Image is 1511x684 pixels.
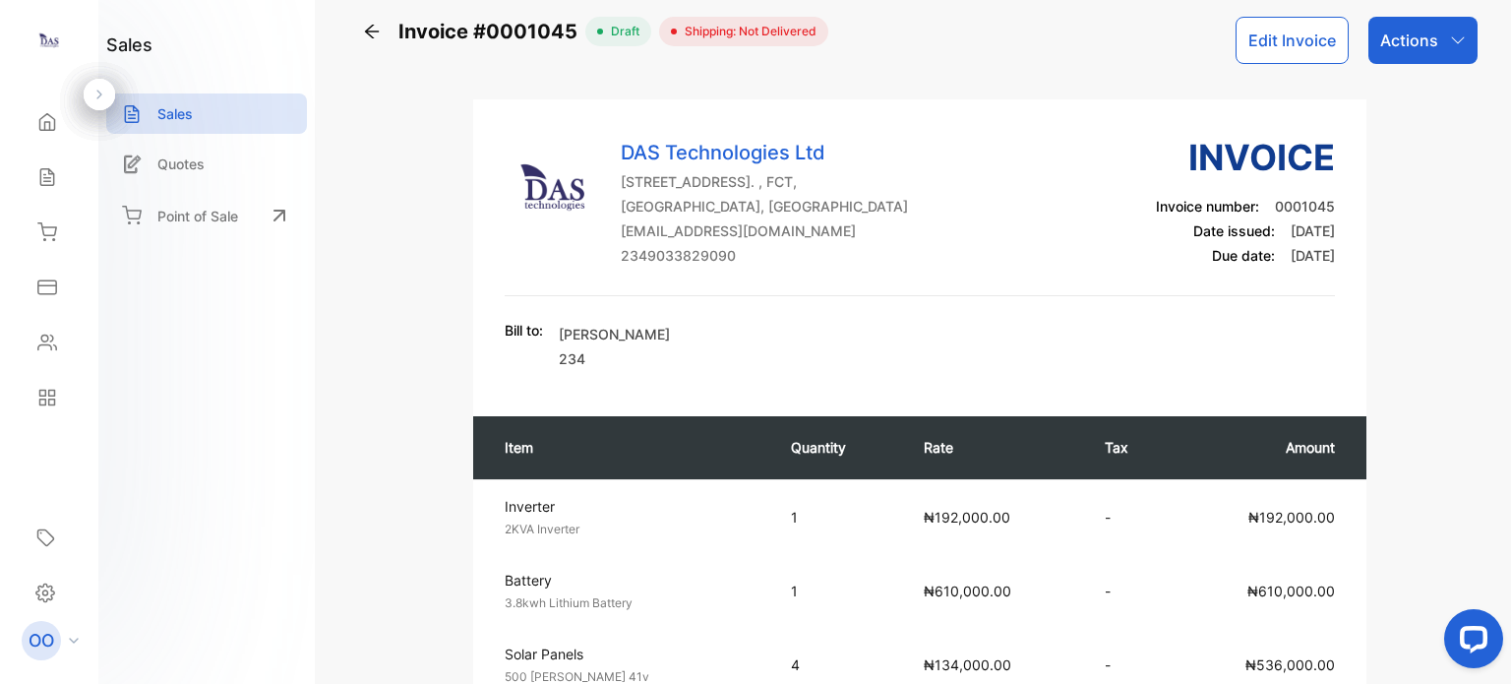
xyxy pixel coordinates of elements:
[621,171,908,192] p: [STREET_ADDRESS]. , FCT,
[559,348,670,369] p: 234
[1428,601,1511,684] iframe: LiveChat chat widget
[505,644,755,664] p: Solar Panels
[791,507,884,528] p: 1
[505,138,603,236] img: Company Logo
[505,320,543,341] p: Bill to:
[791,437,884,458] p: Quantity
[559,324,670,344] p: [PERSON_NAME]
[1245,656,1335,673] span: ₦536,000.00
[1291,222,1335,239] span: [DATE]
[106,194,307,237] a: Point of Sale
[924,437,1065,458] p: Rate
[791,654,884,675] p: 4
[677,23,816,40] span: Shipping: Not Delivered
[1156,198,1259,215] span: Invoice number:
[1248,509,1335,526] span: ₦192,000.00
[1156,131,1335,184] h3: Invoice
[924,583,1011,599] span: ₦610,000.00
[157,154,205,174] p: Quotes
[157,206,238,226] p: Point of Sale
[106,144,307,184] a: Quotes
[1212,247,1275,264] span: Due date:
[505,570,755,591] p: Battery
[1105,581,1154,601] p: -
[621,196,908,217] p: [GEOGRAPHIC_DATA], [GEOGRAPHIC_DATA]
[1247,583,1335,599] span: ₦610,000.00
[1291,247,1335,264] span: [DATE]
[505,437,751,458] p: Item
[505,594,755,612] p: 3.8kwh Lithium Battery
[621,220,908,241] p: [EMAIL_ADDRESS][DOMAIN_NAME]
[1368,17,1478,64] button: Actions
[106,93,307,134] a: Sales
[106,31,152,58] h1: sales
[924,509,1010,526] span: ₦192,000.00
[1193,437,1335,458] p: Amount
[621,245,908,266] p: 2349033829090
[1105,437,1154,458] p: Tax
[29,628,54,653] p: OO
[1193,222,1275,239] span: Date issued:
[505,521,755,538] p: 2KVA Inverter
[398,17,585,46] span: Invoice #0001045
[791,581,884,601] p: 1
[157,103,193,124] p: Sales
[1105,507,1154,528] p: -
[505,496,755,517] p: Inverter
[1236,17,1349,64] button: Edit Invoice
[924,656,1011,673] span: ₦134,000.00
[1275,198,1335,215] span: 0001045
[603,23,639,40] span: draft
[1105,654,1154,675] p: -
[34,26,64,55] img: logo
[621,138,908,167] p: DAS Technologies Ltd
[1380,29,1438,52] p: Actions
